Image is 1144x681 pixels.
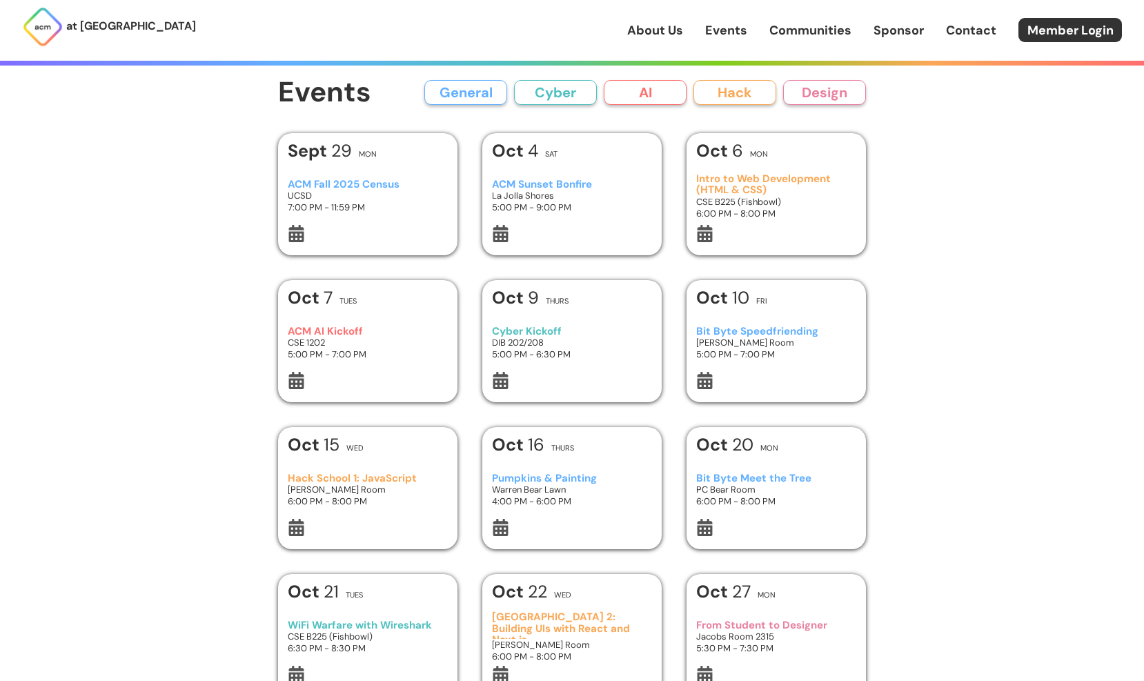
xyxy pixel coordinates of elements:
button: AI [604,80,687,105]
h3: UCSD [288,190,448,201]
p: at [GEOGRAPHIC_DATA] [66,17,196,35]
h3: ACM AI Kickoff [288,326,448,337]
h3: [PERSON_NAME] Room [696,337,857,348]
h3: CSE B225 (Fishbowl) [288,631,448,642]
h1: 16 [492,436,544,453]
h2: Wed [554,591,571,599]
h1: 6 [696,142,743,159]
h3: ACM Fall 2025 Census [288,179,448,190]
h2: Fri [756,297,767,305]
a: Member Login [1018,18,1122,42]
b: Sept [288,139,331,162]
h1: Events [278,77,371,108]
h3: Hack School 1: JavaScript [288,473,448,484]
a: About Us [627,21,683,39]
h3: CSE B225 (Fishbowl) [696,196,857,208]
h2: Mon [750,150,768,158]
a: Communities [769,21,851,39]
h1: 15 [288,436,339,453]
h1: 22 [492,583,547,600]
h3: ACM Sunset Bonfire [492,179,653,190]
h3: 6:00 PM - 8:00 PM [288,495,448,507]
h3: Jacobs Room 2315 [696,631,857,642]
h1: 7 [288,289,333,306]
h1: 9 [492,289,539,306]
h3: PC Bear Room [696,484,857,495]
b: Oct [696,139,732,162]
h2: Mon [760,444,778,452]
h3: 6:30 PM - 8:30 PM [288,642,448,654]
h3: [GEOGRAPHIC_DATA] 2: Building UIs with React and Next.js [492,611,653,639]
a: Contact [946,21,996,39]
button: Hack [693,80,776,105]
h2: Tues [339,297,357,305]
b: Oct [696,286,732,309]
h3: 6:00 PM - 8:00 PM [696,495,857,507]
button: General [424,80,507,105]
h2: Tues [346,591,363,599]
h2: Wed [346,444,364,452]
b: Oct [288,433,324,456]
button: Cyber [514,80,597,105]
h3: [PERSON_NAME] Room [288,484,448,495]
button: Design [783,80,866,105]
a: at [GEOGRAPHIC_DATA] [22,6,196,48]
b: Oct [492,139,528,162]
b: Oct [288,286,324,309]
h1: 27 [696,583,751,600]
h2: Mon [758,591,776,599]
h1: 10 [696,289,749,306]
h3: 5:00 PM - 7:00 PM [288,348,448,360]
h3: 5:00 PM - 9:00 PM [492,201,653,213]
h3: 4:00 PM - 6:00 PM [492,495,653,507]
h1: 29 [288,142,352,159]
h3: [PERSON_NAME] Room [492,639,653,651]
h3: 5:00 PM - 7:00 PM [696,348,857,360]
h1: 21 [288,583,339,600]
h3: Bit Byte Speedfriending [696,326,857,337]
b: Oct [696,580,732,603]
b: Oct [492,580,528,603]
h3: Cyber Kickoff [492,326,653,337]
h3: CSE 1202 [288,337,448,348]
h3: From Student to Designer [696,620,857,631]
h3: Bit Byte Meet the Tree [696,473,857,484]
h3: 6:00 PM - 8:00 PM [492,651,653,662]
b: Oct [492,286,528,309]
h2: Thurs [546,297,569,305]
h3: Warren Bear Lawn [492,484,653,495]
h3: La Jolla Shores [492,190,653,201]
b: Oct [696,433,732,456]
h2: Sat [545,150,558,158]
h3: 7:00 PM - 11:59 PM [288,201,448,213]
b: Oct [288,580,324,603]
h3: DIB 202/208 [492,337,653,348]
a: Sponsor [874,21,924,39]
h1: 20 [696,436,753,453]
img: ACM Logo [22,6,63,48]
h3: WiFi Warfare with Wireshark [288,620,448,631]
h2: Thurs [551,444,574,452]
h1: 4 [492,142,538,159]
h3: 5:30 PM - 7:30 PM [696,642,857,654]
h3: 6:00 PM - 8:00 PM [696,208,857,219]
b: Oct [492,433,528,456]
h3: Intro to Web Development (HTML & CSS) [696,173,857,196]
h3: 5:00 PM - 6:30 PM [492,348,653,360]
h3: Pumpkins & Painting [492,473,653,484]
a: Events [705,21,747,39]
h2: Mon [359,150,377,158]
